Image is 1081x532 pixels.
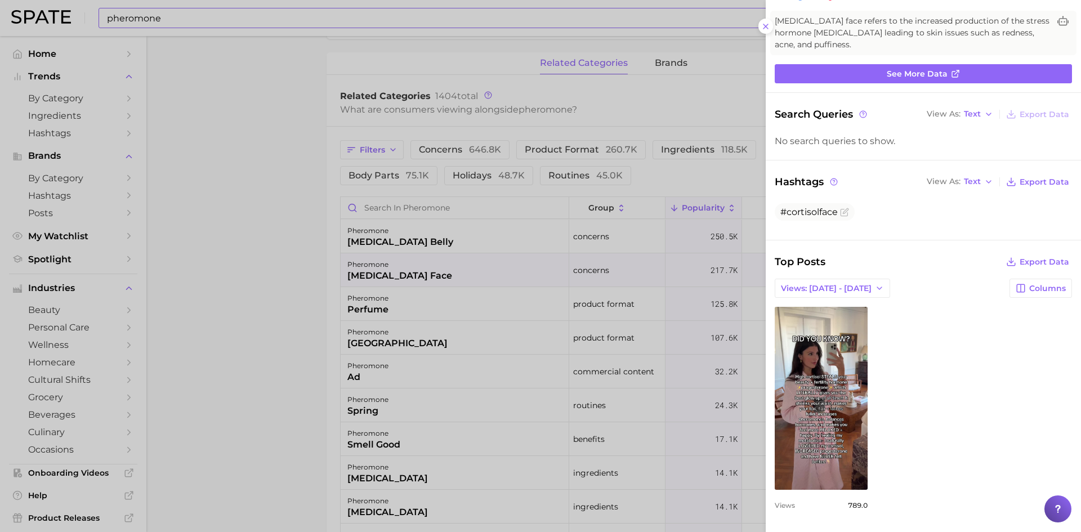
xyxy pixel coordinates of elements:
[1020,257,1069,267] span: Export Data
[887,69,948,79] span: See more data
[780,207,838,217] span: #cortisolface
[964,111,981,117] span: Text
[775,501,795,509] span: Views
[964,178,981,185] span: Text
[775,64,1072,83] a: See more data
[840,208,849,217] button: Flag as miscategorized or irrelevant
[848,501,868,509] span: 789.0
[924,107,996,122] button: View AsText
[1009,279,1072,298] button: Columns
[924,175,996,189] button: View AsText
[775,15,1049,51] span: [MEDICAL_DATA] face refers to the increased production of the stress hormone [MEDICAL_DATA] leadi...
[1003,106,1072,122] button: Export Data
[775,254,825,270] span: Top Posts
[775,106,869,122] span: Search Queries
[1003,174,1072,190] button: Export Data
[775,279,890,298] button: Views: [DATE] - [DATE]
[775,136,1072,146] div: No search queries to show.
[1020,177,1069,187] span: Export Data
[1020,110,1069,119] span: Export Data
[775,174,839,190] span: Hashtags
[1003,254,1072,270] button: Export Data
[781,284,872,293] span: Views: [DATE] - [DATE]
[927,111,961,117] span: View As
[1029,284,1066,293] span: Columns
[927,178,961,185] span: View As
